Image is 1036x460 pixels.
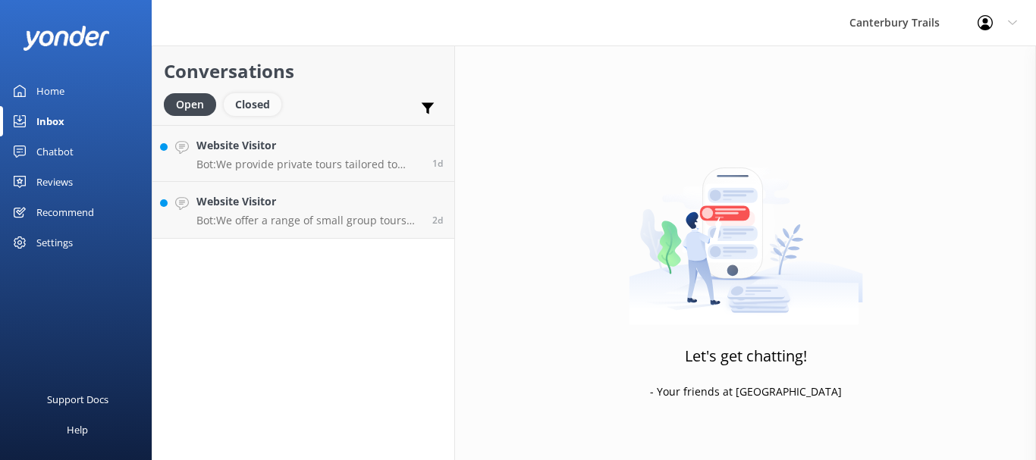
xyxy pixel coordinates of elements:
p: Bot: We provide private tours tailored to your interests and schedule. Whether you're looking for... [196,158,421,171]
div: Support Docs [47,384,108,415]
a: Closed [224,95,289,112]
span: Aug 24 2025 03:00pm (UTC +12:00) Pacific/Auckland [432,157,443,170]
div: Reviews [36,167,73,197]
img: artwork of a man stealing a conversation from at giant smartphone [629,136,863,325]
p: Bot: We offer a range of small group tours with a maximum of 8 guests, highlighting the best of t... [196,214,421,227]
a: Website VisitorBot:We offer a range of small group tours with a maximum of 8 guests, highlighting... [152,182,454,239]
div: Open [164,93,216,116]
div: Inbox [36,106,64,136]
a: Open [164,95,224,112]
h4: Website Visitor [196,193,421,210]
div: Help [67,415,88,445]
div: Settings [36,227,73,258]
div: Home [36,76,64,106]
a: Website VisitorBot:We provide private tours tailored to your interests and schedule. Whether you'... [152,125,454,182]
h2: Conversations [164,57,443,86]
img: yonder-white-logo.png [23,26,110,51]
p: - Your friends at [GEOGRAPHIC_DATA] [650,383,842,400]
h4: Website Visitor [196,137,421,154]
span: Aug 22 2025 11:03pm (UTC +12:00) Pacific/Auckland [432,214,443,227]
div: Closed [224,93,281,116]
div: Chatbot [36,136,74,167]
h3: Let's get chatting! [685,344,807,368]
div: Recommend [36,197,94,227]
